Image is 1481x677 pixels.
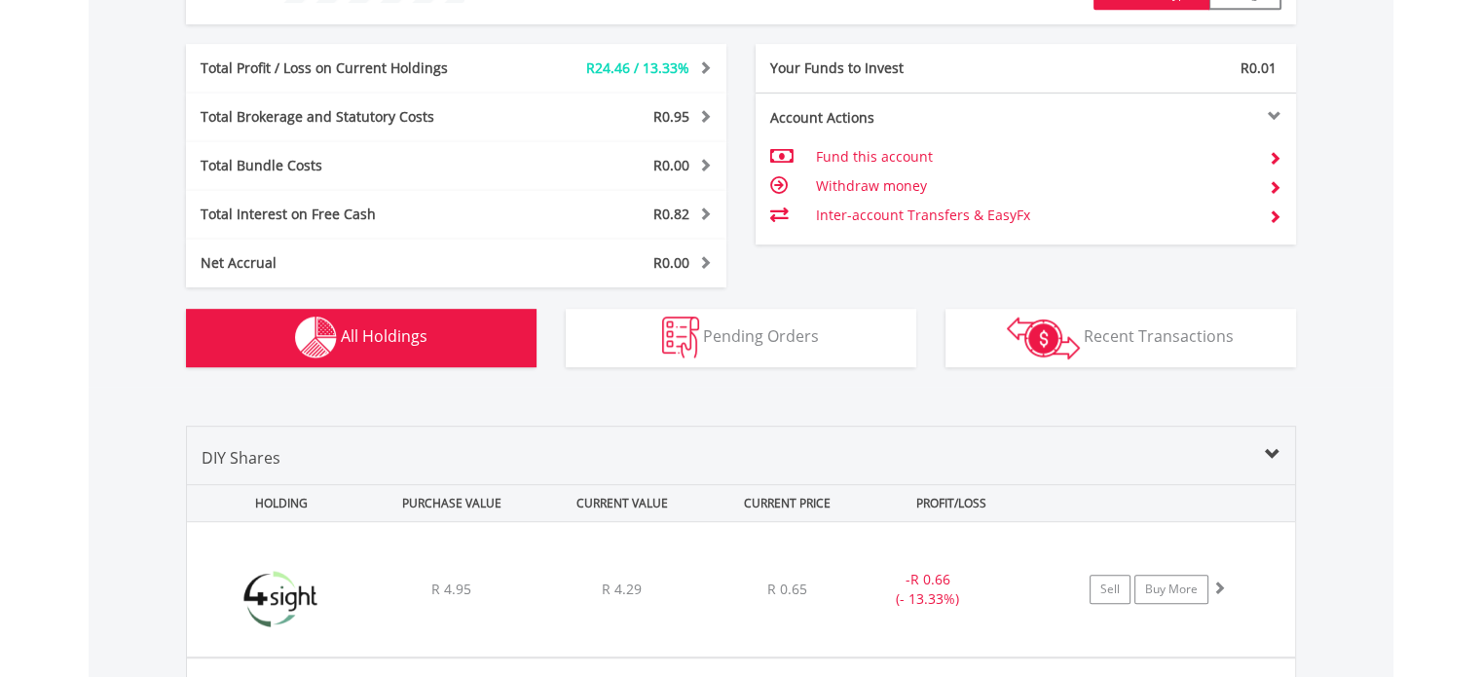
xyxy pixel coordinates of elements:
[1134,575,1208,604] a: Buy More
[815,171,1252,201] td: Withdraw money
[186,253,501,273] div: Net Accrual
[197,546,364,652] img: EQU.ZA.4SI.png
[653,253,689,272] span: R0.00
[186,309,537,367] button: All Holdings
[566,309,916,367] button: Pending Orders
[756,58,1026,78] div: Your Funds to Invest
[186,205,501,224] div: Total Interest on Free Cash
[1240,58,1277,77] span: R0.01
[869,485,1035,521] div: PROFIT/LOSS
[910,570,950,588] span: R 0.66
[186,58,501,78] div: Total Profit / Loss on Current Holdings
[1090,575,1130,604] a: Sell
[662,317,699,358] img: pending_instructions-wht.png
[341,325,427,347] span: All Holdings
[186,107,501,127] div: Total Brokerage and Statutory Costs
[945,309,1296,367] button: Recent Transactions
[653,205,689,223] span: R0.82
[756,108,1026,128] div: Account Actions
[709,485,864,521] div: CURRENT PRICE
[767,580,807,598] span: R 0.65
[202,447,280,469] span: DIY Shares
[431,580,471,598] span: R 4.95
[602,580,642,598] span: R 4.29
[1084,325,1234,347] span: Recent Transactions
[703,325,819,347] span: Pending Orders
[1007,317,1080,359] img: transactions-zar-wht.png
[586,58,689,77] span: R24.46 / 13.33%
[186,156,501,175] div: Total Bundle Costs
[815,201,1252,230] td: Inter-account Transfers & EasyFx
[295,317,337,358] img: holdings-wht.png
[188,485,365,521] div: HOLDING
[815,142,1252,171] td: Fund this account
[653,156,689,174] span: R0.00
[539,485,706,521] div: CURRENT VALUE
[653,107,689,126] span: R0.95
[369,485,536,521] div: PURCHASE VALUE
[855,570,1002,609] div: - (- 13.33%)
